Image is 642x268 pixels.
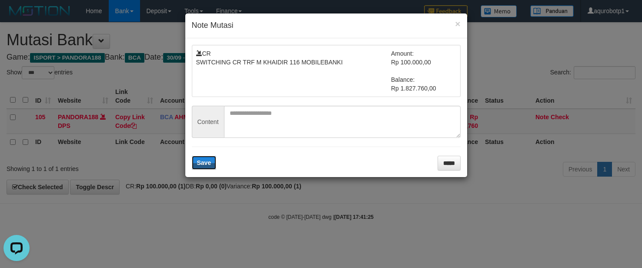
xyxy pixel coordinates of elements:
[391,49,456,93] td: Amount: Rp 100.000,00 Balance: Rp 1.827.760,00
[196,49,391,93] td: CR SWITCHING CR TRF M KHAIDIR 116 MOBILEBANKI
[192,20,461,31] h4: Note Mutasi
[3,3,30,30] button: Open LiveChat chat widget
[197,159,211,166] span: Save
[192,106,224,138] span: Content
[455,19,460,28] button: ×
[192,156,217,170] button: Save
